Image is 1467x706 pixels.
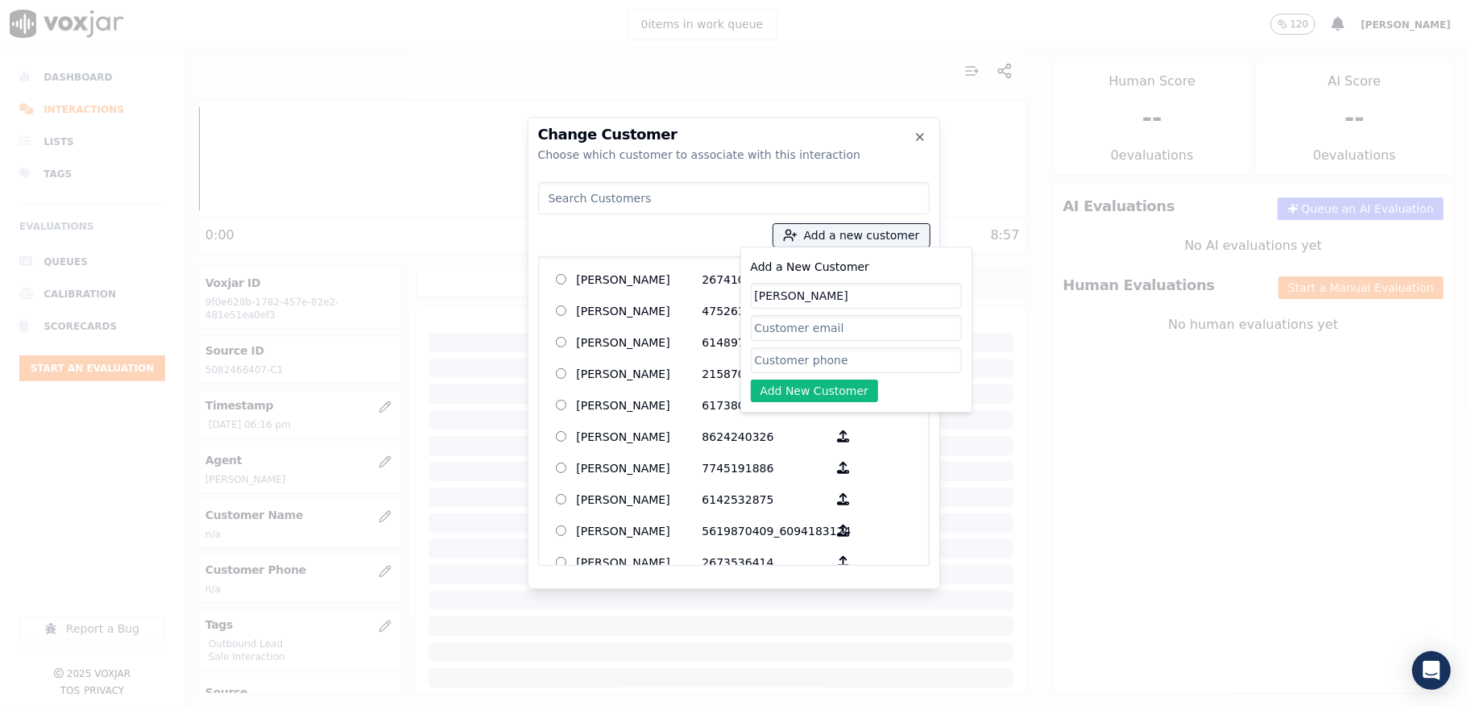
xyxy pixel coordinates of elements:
[556,274,566,284] input: [PERSON_NAME] 2674106790
[751,380,879,402] button: Add New Customer
[751,315,962,341] input: Customer email
[556,431,566,442] input: [PERSON_NAME] 8624240326
[577,298,702,323] p: [PERSON_NAME]
[538,127,930,142] h2: Change Customer
[577,518,702,543] p: [PERSON_NAME]
[828,518,860,543] button: [PERSON_NAME] 5619870409_6094183124
[1412,651,1451,690] div: Open Intercom Messenger
[538,147,930,163] div: Choose which customer to associate with this interaction
[538,182,930,214] input: Search Customers
[577,330,702,355] p: [PERSON_NAME]
[828,455,860,480] button: [PERSON_NAME] 7745191886
[702,392,828,417] p: 6173808758
[828,550,860,575] button: [PERSON_NAME] 2673536414
[556,494,566,505] input: [PERSON_NAME] 6142532875
[702,267,828,292] p: 2674106790
[556,305,566,316] input: [PERSON_NAME] 4752610421
[773,224,930,247] button: Add a new customer
[751,260,870,273] label: Add a New Customer
[577,361,702,386] p: [PERSON_NAME]
[702,487,828,512] p: 6142532875
[702,361,828,386] p: 2158707614
[577,487,702,512] p: [PERSON_NAME]
[702,455,828,480] p: 7745191886
[702,330,828,355] p: 6148972013
[577,550,702,575] p: [PERSON_NAME]
[702,298,828,323] p: 4752610421
[577,267,702,292] p: [PERSON_NAME]
[556,368,566,379] input: [PERSON_NAME] 2158707614
[702,424,828,449] p: 8624240326
[828,487,860,512] button: [PERSON_NAME] 6142532875
[556,463,566,473] input: [PERSON_NAME] 7745191886
[702,550,828,575] p: 2673536414
[702,518,828,543] p: 5619870409_6094183124
[556,525,566,536] input: [PERSON_NAME] 5619870409_6094183124
[577,424,702,449] p: [PERSON_NAME]
[556,337,566,347] input: [PERSON_NAME] 6148972013
[751,347,962,373] input: Customer phone
[577,392,702,417] p: [PERSON_NAME]
[577,455,702,480] p: [PERSON_NAME]
[828,424,860,449] button: [PERSON_NAME] 8624240326
[556,400,566,410] input: [PERSON_NAME] 6173808758
[556,557,566,567] input: [PERSON_NAME] 2673536414
[751,283,962,309] input: Customer name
